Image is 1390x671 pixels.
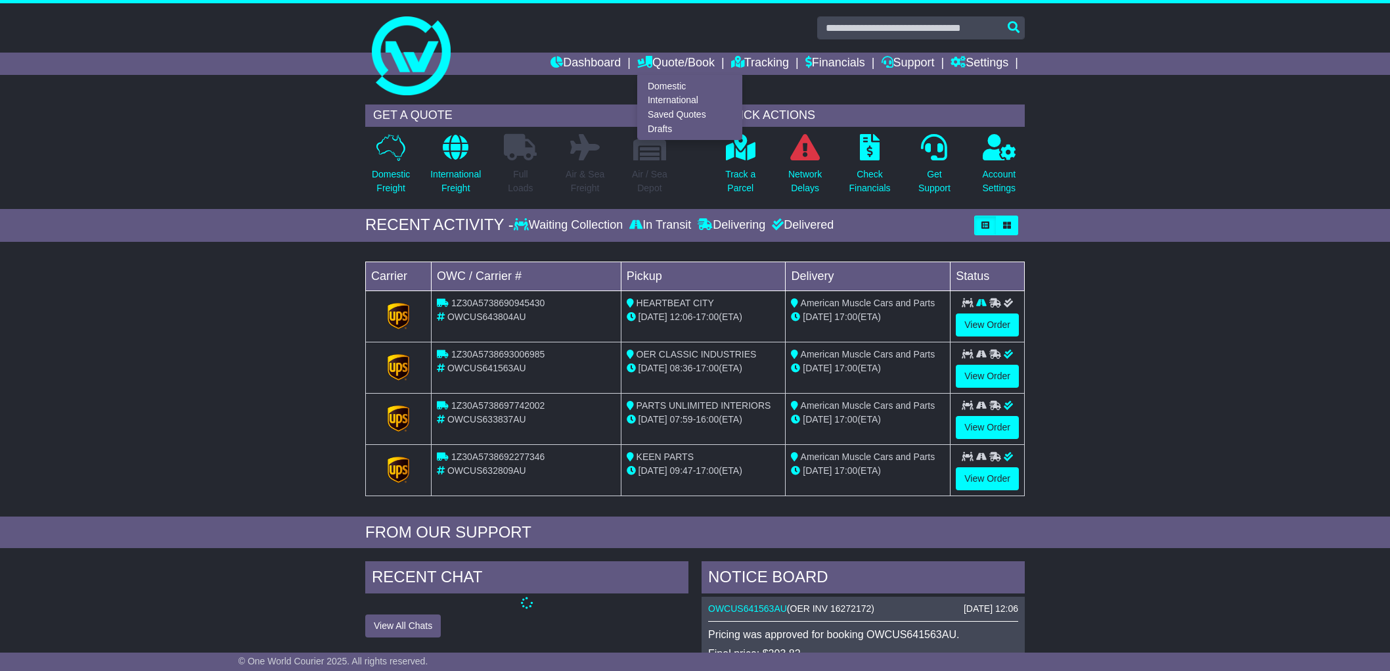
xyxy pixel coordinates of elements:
[637,75,742,140] div: Quote/Book
[670,312,693,322] span: 12:06
[918,168,951,195] p: Get Support
[956,416,1019,439] a: View Order
[514,218,626,233] div: Waiting Collection
[805,53,865,75] a: Financials
[708,603,1018,614] div: ( )
[637,349,757,359] span: OER CLASSIC INDUSTRIES
[430,168,481,195] p: International Freight
[696,465,719,476] span: 17:00
[388,354,410,381] img: GetCarrierServiceLogo
[725,133,756,202] a: Track aParcel
[849,168,891,195] p: Check Financials
[388,303,410,329] img: GetCarrierServiceLogo
[451,400,545,411] span: 1Z30A5738697742002
[447,465,526,476] span: OWCUS632809AU
[621,262,786,290] td: Pickup
[365,104,675,127] div: GET A QUOTE
[696,363,719,373] span: 17:00
[834,312,857,322] span: 17:00
[803,414,832,425] span: [DATE]
[956,467,1019,490] a: View Order
[801,400,935,411] span: American Muscle Cars and Parts
[696,312,719,322] span: 17:00
[834,465,857,476] span: 17:00
[982,133,1017,202] a: AccountSettings
[791,310,945,324] div: (ETA)
[790,603,872,614] span: OER INV 16272172
[918,133,951,202] a: GetSupport
[451,349,545,359] span: 1Z30A5738693006985
[801,298,935,308] span: American Muscle Cars and Parts
[788,133,822,202] a: NetworkDelays
[801,451,935,462] span: American Muscle Cars and Parts
[627,413,780,427] div: - (ETA)
[639,363,667,373] span: [DATE]
[447,363,526,373] span: OWCUS641563AU
[388,405,410,432] img: GetCarrierServiceLogo
[627,310,780,324] div: - (ETA)
[447,312,526,322] span: OWCUS643804AU
[632,168,667,195] p: Air / Sea Depot
[834,414,857,425] span: 17:00
[638,79,742,93] a: Domestic
[791,464,945,478] div: (ETA)
[366,262,432,290] td: Carrier
[670,363,693,373] span: 08:36
[803,465,832,476] span: [DATE]
[627,361,780,375] div: - (ETA)
[639,465,667,476] span: [DATE]
[951,262,1025,290] td: Status
[803,363,832,373] span: [DATE]
[447,414,526,425] span: OWCUS633837AU
[371,133,411,202] a: DomesticFreight
[803,312,832,322] span: [DATE]
[637,400,771,411] span: PARTS UNLIMITED INTERIORS
[801,349,935,359] span: American Muscle Cars and Parts
[951,53,1008,75] a: Settings
[834,363,857,373] span: 17:00
[430,133,482,202] a: InternationalFreight
[731,53,789,75] a: Tracking
[670,414,693,425] span: 07:59
[983,168,1016,195] p: Account Settings
[550,53,621,75] a: Dashboard
[694,218,769,233] div: Delivering
[451,451,545,462] span: 1Z30A5738692277346
[786,262,951,290] td: Delivery
[956,365,1019,388] a: View Order
[708,628,1018,641] p: Pricing was approved for booking OWCUS641563AU.
[504,168,537,195] p: Full Loads
[638,122,742,136] a: Drafts
[637,53,715,75] a: Quote/Book
[638,93,742,108] a: International
[715,104,1025,127] div: QUICK ACTIONS
[791,361,945,375] div: (ETA)
[882,53,935,75] a: Support
[365,614,441,637] button: View All Chats
[451,298,545,308] span: 1Z30A5738690945430
[365,523,1025,542] div: FROM OUR SUPPORT
[956,313,1019,336] a: View Order
[964,603,1018,614] div: [DATE] 12:06
[708,647,1018,660] p: Final price: $203.82.
[627,464,780,478] div: - (ETA)
[791,413,945,427] div: (ETA)
[626,218,694,233] div: In Transit
[372,168,410,195] p: Domestic Freight
[725,168,755,195] p: Track a Parcel
[670,465,693,476] span: 09:47
[566,168,604,195] p: Air & Sea Freight
[788,168,822,195] p: Network Delays
[637,298,714,308] span: HEARTBEAT CITY
[696,414,719,425] span: 16:00
[638,108,742,122] a: Saved Quotes
[365,561,688,597] div: RECENT CHAT
[639,414,667,425] span: [DATE]
[432,262,621,290] td: OWC / Carrier #
[388,457,410,483] img: GetCarrierServiceLogo
[637,451,694,462] span: KEEN PARTS
[702,561,1025,597] div: NOTICE BOARD
[849,133,891,202] a: CheckFinancials
[365,216,514,235] div: RECENT ACTIVITY -
[639,312,667,322] span: [DATE]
